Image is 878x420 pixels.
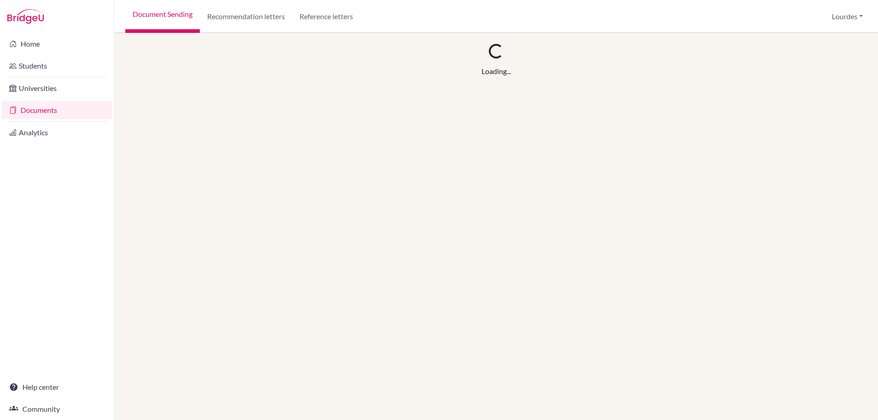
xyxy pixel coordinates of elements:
div: Loading... [482,66,511,77]
button: Lourdes [828,8,867,25]
a: Universities [2,79,112,97]
a: Documents [2,101,112,119]
a: Students [2,57,112,75]
img: Bridge-U [7,9,44,24]
a: Home [2,35,112,53]
a: Help center [2,378,112,396]
a: Community [2,400,112,418]
a: Analytics [2,123,112,142]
